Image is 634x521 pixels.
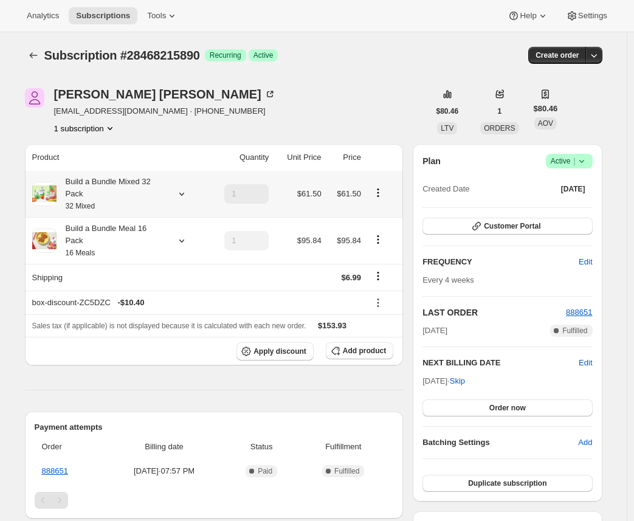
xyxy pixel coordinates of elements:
span: $61.50 [337,189,361,198]
span: ORDERS [484,124,515,133]
button: Settings [559,7,615,24]
button: Duplicate subscription [422,475,592,492]
span: Analytics [27,11,59,21]
a: 888651 [566,308,592,317]
button: Tools [140,7,185,24]
span: $6.99 [341,273,361,282]
button: 1 [491,103,509,120]
span: Fulfilled [562,326,587,336]
small: 16 Meals [66,249,95,257]
button: Product actions [54,122,116,134]
span: Fulfilled [334,466,359,476]
span: Status [230,441,293,453]
button: $80.46 [429,103,466,120]
span: 1 [498,106,502,116]
div: [PERSON_NAME] [PERSON_NAME] [54,88,276,100]
th: Quantity [207,144,272,171]
span: Kate Christoffersen [25,88,44,108]
span: Sales tax (if applicable) is not displayed because it is calculated with each new order. [32,322,306,330]
span: Duplicate subscription [468,478,546,488]
span: Active [253,50,274,60]
button: 888651 [566,306,592,319]
span: Add [578,436,592,449]
span: Active [551,155,588,167]
span: Help [520,11,536,21]
span: Apply discount [253,347,306,356]
span: $80.46 [534,103,558,115]
h2: Payment attempts [35,421,394,433]
span: Paid [258,466,272,476]
h2: NEXT BILLING DATE [422,357,579,369]
nav: Pagination [35,492,394,509]
h2: FREQUENCY [422,256,579,268]
h2: Plan [422,155,441,167]
span: Subscriptions [76,11,130,21]
button: Subscriptions [69,7,137,24]
span: Tools [147,11,166,21]
button: Add product [326,342,393,359]
th: Price [325,144,365,171]
span: [DATE] · [422,376,465,385]
h6: Batching Settings [422,436,578,449]
span: Created Date [422,183,469,195]
h2: LAST ORDER [422,306,566,319]
th: Shipping [25,264,208,291]
span: [DATE] · 07:57 PM [106,465,222,477]
button: Product actions [368,186,388,199]
button: Add [571,433,599,452]
span: - $10.40 [117,297,144,309]
button: Customer Portal [422,218,592,235]
button: Skip [443,371,472,391]
button: Help [500,7,556,24]
button: Shipping actions [368,269,388,283]
span: Fulfillment [300,441,386,453]
button: Subscriptions [25,47,42,64]
th: Product [25,144,208,171]
div: box-discount-ZC5DZC [32,297,361,309]
span: Subscription #28468215890 [44,49,200,62]
button: Edit [579,357,592,369]
button: Edit [571,252,599,272]
a: 888651 [42,466,68,475]
button: Order now [422,399,592,416]
th: Unit Price [272,144,325,171]
span: Customer Portal [484,221,540,231]
span: $80.46 [436,106,459,116]
span: Skip [450,375,465,387]
span: AOV [538,119,553,128]
button: [DATE] [554,181,593,198]
span: Edit [579,256,592,268]
span: [DATE] [561,184,585,194]
button: Product actions [368,233,388,246]
span: $61.50 [297,189,322,198]
th: Order [35,433,103,460]
div: Build a Bundle Meal 16 Pack [57,223,166,259]
span: Add product [343,346,386,356]
button: Apply discount [236,342,314,361]
span: $153.93 [318,321,346,330]
span: Billing date [106,441,222,453]
span: Recurring [210,50,241,60]
small: 32 Mixed [66,202,95,210]
span: | [573,156,575,166]
span: LTV [441,124,453,133]
span: [EMAIL_ADDRESS][DOMAIN_NAME] · [PHONE_NUMBER] [54,105,276,117]
span: Settings [578,11,607,21]
span: [DATE] [422,325,447,337]
span: $95.84 [337,236,361,245]
span: $95.84 [297,236,322,245]
button: Analytics [19,7,66,24]
div: Build a Bundle Mixed 32 Pack [57,176,166,212]
span: Every 4 weeks [422,275,474,285]
button: Create order [528,47,586,64]
span: Create order [536,50,579,60]
span: Order now [489,403,526,413]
